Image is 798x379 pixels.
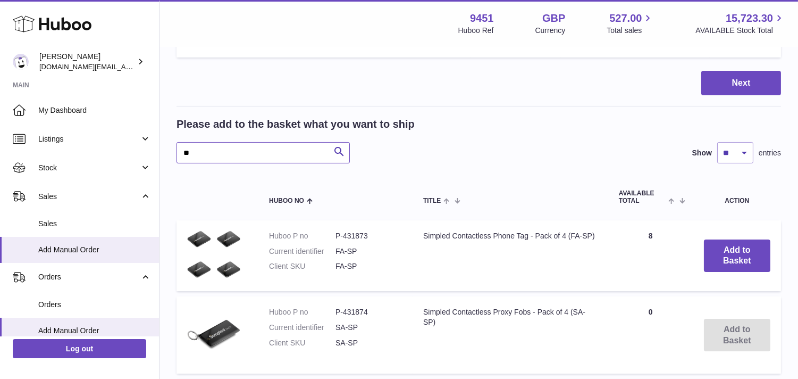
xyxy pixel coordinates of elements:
span: Listings [38,134,140,144]
div: Huboo Ref [458,26,494,36]
span: Add Manual Order [38,245,151,255]
span: AVAILABLE Stock Total [695,26,785,36]
dt: Huboo P no [269,307,335,317]
td: 0 [608,296,693,374]
span: Sales [38,219,151,229]
span: entries [759,148,781,158]
a: 527.00 Total sales [607,11,654,36]
span: My Dashboard [38,105,151,116]
span: Sales [38,192,140,202]
td: 8 [608,220,693,292]
div: Currency [535,26,566,36]
dt: Client SKU [269,261,335,271]
label: Show [692,148,712,158]
img: Simpled Contactless Proxy Fobs - Pack of 4 (SA-SP) [187,307,240,360]
dd: SA-SP [335,323,402,333]
div: [PERSON_NAME] [39,52,135,72]
span: Total sales [607,26,654,36]
span: Add Manual Order [38,326,151,336]
img: Simpled Contactless Phone Tag - Pack of 4 (FA-SP) [187,231,240,278]
a: 15,723.30 AVAILABLE Stock Total [695,11,785,36]
span: [DOMAIN_NAME][EMAIL_ADDRESS][DOMAIN_NAME] [39,62,212,71]
span: 527.00 [609,11,642,26]
span: AVAILABLE Total [619,190,666,204]
span: Orders [38,300,151,310]
dd: SA-SP [335,338,402,348]
td: Simpled Contactless Proxy Fobs - Pack of 4 (SA-SP) [413,296,608,374]
span: Huboo no [269,197,304,204]
dd: P-431874 [335,307,402,317]
dt: Huboo P no [269,231,335,241]
button: Add to Basket [704,240,770,273]
h2: Please add to the basket what you want to ship [177,117,415,131]
a: Log out [13,339,146,358]
span: 15,723.30 [726,11,773,26]
strong: 9451 [470,11,494,26]
th: Action [693,179,781,215]
img: amir.ch@gmail.com [13,54,29,70]
dt: Client SKU [269,338,335,348]
strong: GBP [542,11,565,26]
dd: FA-SP [335,261,402,271]
td: Simpled Contactless Phone Tag - Pack of 4 (FA-SP) [413,220,608,292]
dt: Current identifier [269,246,335,257]
dt: Current identifier [269,323,335,333]
span: Orders [38,272,140,282]
button: Next [701,71,781,96]
span: Stock [38,163,140,173]
dd: P-431873 [335,231,402,241]
span: Title [423,197,441,204]
dd: FA-SP [335,246,402,257]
